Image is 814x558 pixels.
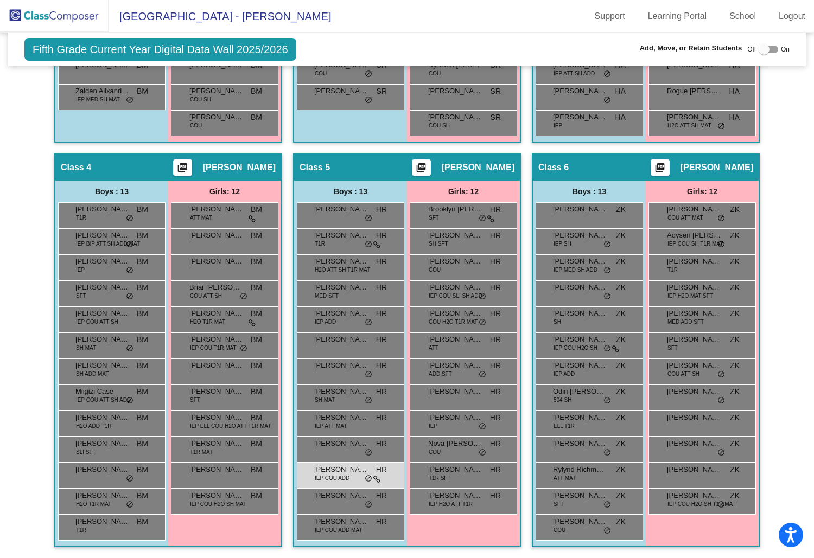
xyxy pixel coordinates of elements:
[747,44,756,54] span: Off
[75,516,130,527] span: [PERSON_NAME]
[315,474,349,482] span: IEP COU ADD
[730,308,740,319] span: ZK
[667,86,721,97] span: Rogue [PERSON_NAME]
[190,121,202,130] span: COU
[429,121,450,130] span: COU SH
[553,282,607,293] span: [PERSON_NAME] [PERSON_NAME]
[429,370,452,378] span: ADD SFT
[412,159,431,176] button: Print Students Details
[76,370,109,378] span: SH ADD MAT
[730,386,740,397] span: ZK
[730,204,740,215] span: ZK
[490,412,501,424] span: HR
[428,112,482,123] span: [PERSON_NAME]
[428,86,482,97] span: [PERSON_NAME]
[76,396,131,404] span: IEP COU ATT SH ADD
[251,490,262,502] span: BM
[603,344,611,353] span: do_not_disturb_alt
[479,370,486,379] span: do_not_disturb_alt
[730,360,740,371] span: ZK
[616,360,626,371] span: ZK
[603,292,611,301] span: do_not_disturb_alt
[603,501,611,509] span: do_not_disturb_alt
[667,230,721,241] span: Adysen [PERSON_NAME]
[667,370,699,378] span: COU ATT SH
[553,86,607,97] span: [PERSON_NAME]
[314,204,368,215] span: [PERSON_NAME]
[126,344,133,353] span: do_not_disturb_alt
[75,230,130,241] span: [PERSON_NAME]
[553,112,607,123] span: [PERSON_NAME] [PERSON_NAME]
[616,386,626,397] span: ZK
[553,230,607,241] span: [PERSON_NAME]
[300,162,330,173] span: Class 5
[538,162,569,173] span: Class 6
[251,86,262,97] span: BM
[442,162,514,173] span: [PERSON_NAME]
[554,240,571,248] span: IEP SH
[490,308,501,319] span: HR
[365,501,372,509] span: do_not_disturb_alt
[190,448,213,456] span: T1R MAT
[415,162,428,177] mat-icon: picture_as_pdf
[203,162,276,173] span: [PERSON_NAME]
[553,334,607,345] span: [PERSON_NAME]
[717,448,725,457] span: do_not_disturb_alt
[428,490,482,501] span: [PERSON_NAME]
[190,292,222,300] span: COU ATT SH
[616,490,626,502] span: ZK
[314,282,368,293] span: [PERSON_NAME]
[190,422,271,430] span: IEP ELL COU H2O ATT T1R MAT
[76,318,118,326] span: IEP COU ATT SH
[314,516,368,527] span: [PERSON_NAME]
[646,181,759,202] div: Girls: 12
[76,240,140,248] span: IEP BIP ATT SH ADD MAT
[616,230,626,241] span: ZK
[553,412,607,423] span: [PERSON_NAME]
[190,95,211,104] span: COU SH
[251,230,262,241] span: BM
[126,96,133,105] span: do_not_disturb_alt
[479,292,486,301] span: do_not_disturb_alt
[717,370,725,379] span: do_not_disturb_alt
[616,308,626,319] span: ZK
[376,490,387,502] span: HR
[137,204,148,215] span: BM
[137,308,148,319] span: BM
[428,334,482,345] span: [PERSON_NAME]
[251,308,262,319] span: BM
[190,396,200,404] span: SFT
[376,334,387,345] span: HR
[168,181,281,202] div: Girls: 12
[667,386,721,397] span: [PERSON_NAME]
[190,318,225,326] span: H2O T1R MAT
[667,256,721,267] span: [PERSON_NAME]
[315,69,327,78] span: COU
[491,86,501,97] span: SR
[75,282,130,293] span: [PERSON_NAME]
[667,240,723,248] span: IEP COU SH T1R MAT
[553,386,607,397] span: Odin [PERSON_NAME]
[294,181,407,202] div: Boys : 13
[137,86,148,97] span: BM
[251,438,262,450] span: BM
[603,396,611,405] span: do_not_disturb_alt
[190,500,246,508] span: IEP COU H2O SH MAT
[491,112,501,123] span: SR
[251,256,262,267] span: BM
[365,318,372,327] span: do_not_disturb_alt
[251,360,262,371] span: BM
[667,464,721,475] span: [PERSON_NAME]
[314,438,368,449] span: [PERSON_NAME]
[667,490,721,501] span: [PERSON_NAME]
[137,490,148,502] span: BM
[376,204,387,215] span: HR
[603,96,611,105] span: do_not_disturb_alt
[315,266,370,274] span: H2O ATT SH T1R MAT
[730,490,740,502] span: ZK
[251,412,262,424] span: BM
[24,38,296,61] span: Fifth Grade Current Year Digital Data Wall 2025/2026
[76,448,96,456] span: SLI SFT
[315,292,339,300] span: MED SFT
[667,266,678,274] span: T1R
